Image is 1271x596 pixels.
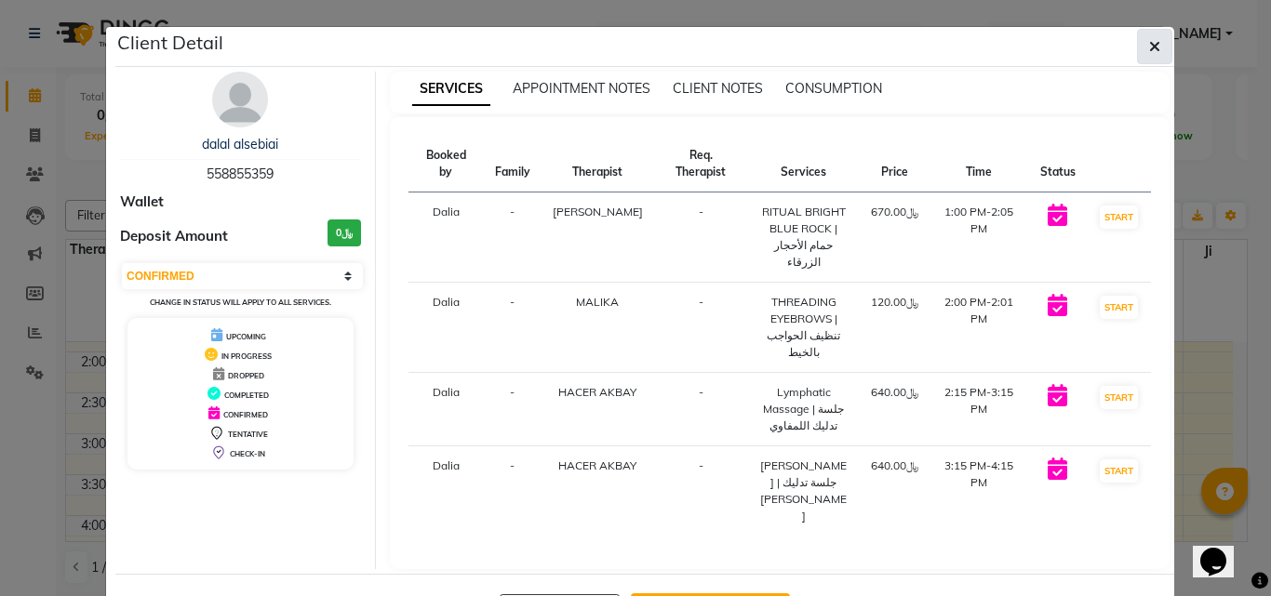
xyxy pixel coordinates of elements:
td: 2:15 PM-3:15 PM [930,373,1029,446]
th: Booked by [408,136,484,192]
span: CONSUMPTION [785,80,882,97]
img: avatar [212,72,268,127]
td: - [654,446,748,536]
span: HACER AKBAY [558,458,636,472]
div: ﷼120.00 [871,294,918,311]
td: - [484,192,542,283]
td: 1:00 PM-2:05 PM [930,192,1029,283]
td: Dalia [408,446,484,536]
span: IN PROGRESS [221,351,272,361]
th: Time [930,136,1029,192]
div: RITUAL BRIGHT BLUE ROCK | حمام الأحجار الزرقاء [759,204,849,271]
td: - [654,283,748,373]
th: Req. Therapist [654,136,748,192]
td: 2:00 PM-2:01 PM [930,283,1029,373]
span: CLIENT NOTES [673,80,763,97]
span: Wallet [120,192,164,213]
small: Change in status will apply to all services. [150,298,331,307]
td: - [484,283,542,373]
button: START [1100,386,1138,409]
th: Status [1029,136,1087,192]
td: - [484,446,542,536]
td: Dalia [408,373,484,446]
span: TENTATIVE [228,430,268,439]
iframe: chat widget [1193,522,1252,577]
div: Lymphatic Massage | جلسة تدليك اللمفاوي [759,384,849,434]
td: - [654,192,748,283]
span: MALIKA [576,295,619,309]
th: Price [860,136,930,192]
h5: Client Detail [117,29,223,57]
div: THREADING EYEBROWS | تنظيف الحواجب بالخيط [759,294,849,361]
td: - [484,373,542,446]
span: DROPPED [228,371,264,380]
span: APPOINTMENT NOTES [513,80,650,97]
span: SERVICES [412,73,490,106]
span: [PERSON_NAME] [553,205,643,219]
td: Dalia [408,283,484,373]
button: START [1100,205,1138,229]
th: Services [748,136,860,192]
span: 558855359 [207,166,274,182]
span: CHECK-IN [230,449,265,458]
td: 3:15 PM-4:15 PM [930,446,1029,536]
span: CONFIRMED [223,410,268,419]
th: Therapist [542,136,654,192]
span: Deposit Amount [120,226,228,247]
td: Dalia [408,192,484,283]
div: ﷼670.00 [871,204,918,220]
button: START [1100,459,1138,483]
td: - [654,373,748,446]
div: [PERSON_NAME] | جلسة تدليك [PERSON_NAME] [759,457,849,524]
a: dalal alsebiai [202,136,278,152]
th: Family [484,136,542,192]
div: ﷼640.00 [871,384,918,401]
h3: ﷼0 [328,219,361,246]
span: COMPLETED [224,391,269,400]
button: START [1100,296,1138,319]
span: HACER AKBAY [558,385,636,399]
span: UPCOMING [226,332,266,341]
div: ﷼640.00 [871,457,918,474]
